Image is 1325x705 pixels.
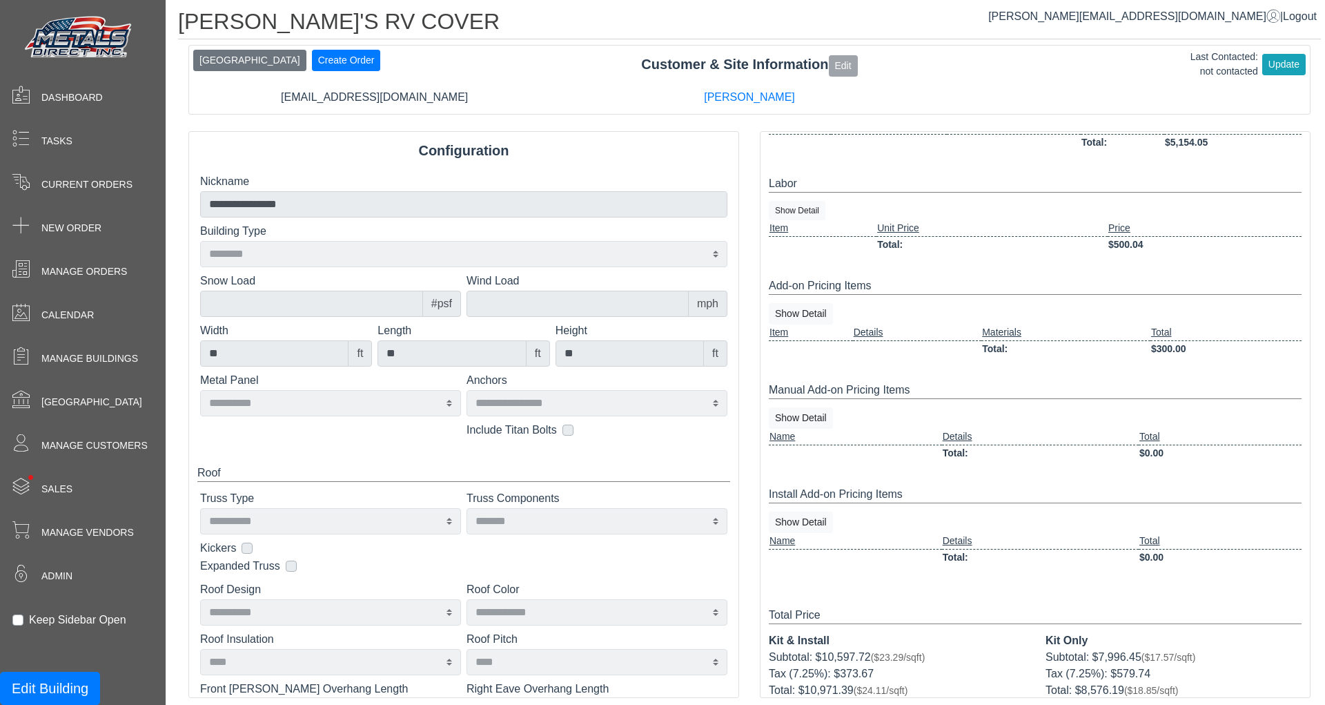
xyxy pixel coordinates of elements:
td: Item [769,220,876,237]
span: Manage Orders [41,264,127,279]
td: Details [942,429,1139,445]
div: Labor [769,175,1302,193]
span: Manage Buildings [41,351,138,366]
td: Total: [981,340,1150,357]
div: Add-on Pricing Items [769,278,1302,295]
div: Last Contacted: not contacted [1190,50,1258,79]
td: Total: [942,549,1139,566]
div: Customer & Site Information [189,54,1310,76]
td: Item [769,325,853,341]
label: Width [200,322,372,339]
div: Subtotal: $7,996.45 [1046,649,1302,666]
label: Truss Type [200,490,461,507]
td: Total [1150,325,1302,341]
div: Kit & Install [769,632,1025,649]
span: Current Orders [41,177,132,192]
div: Total Price [769,607,1302,624]
button: Show Detail [769,512,833,533]
label: Right Eave Overhang Length [467,681,727,697]
button: Edit [829,55,858,77]
label: Roof Insulation [200,631,461,648]
div: Tax (7.25%): $579.74 [1046,666,1302,682]
td: $300.00 [1150,340,1302,357]
td: Total [1139,429,1302,445]
span: Logout [1283,10,1317,22]
button: Update [1262,54,1306,75]
label: Roof Design [200,581,461,598]
span: Manage Customers [41,438,148,453]
span: Calendar [41,308,94,322]
div: [EMAIL_ADDRESS][DOMAIN_NAME] [187,89,562,106]
span: Admin [41,569,72,583]
label: Roof Pitch [467,631,727,648]
td: $0.00 [1139,549,1302,566]
label: Building Type [200,223,727,240]
label: Wind Load [467,273,727,289]
div: Total: $8,576.19 [1046,682,1302,699]
label: Length [377,322,549,339]
div: Roof [197,465,730,482]
td: $5,154.05 [1164,134,1302,151]
span: ($24.11/sqft) [854,685,908,696]
td: Total: [942,445,1139,461]
span: Dashboard [41,90,103,105]
div: ft [703,340,727,367]
td: Total [1139,533,1302,550]
label: Anchors [467,372,727,389]
div: Kit Only [1046,632,1302,649]
div: | [988,8,1317,25]
button: Create Order [312,50,381,71]
label: Keep Sidebar Open [29,612,126,628]
td: Unit Price [876,220,1108,237]
td: Total: [876,236,1108,253]
label: Roof Color [467,581,727,598]
img: Metals Direct Inc Logo [21,12,138,64]
td: $500.04 [1108,236,1302,253]
span: New Order [41,221,101,235]
div: mph [688,291,727,317]
h1: [PERSON_NAME]'S RV COVER [178,8,1321,39]
td: Price [1108,220,1302,237]
div: #psf [422,291,461,317]
div: Tax (7.25%): $373.67 [769,666,1025,682]
td: Materials [981,325,1150,341]
span: Manage Vendors [41,525,134,540]
a: [PERSON_NAME] [704,91,795,103]
button: [GEOGRAPHIC_DATA] [193,50,306,71]
div: Install Add-on Pricing Items [769,486,1302,503]
div: ft [348,340,372,367]
td: Details [853,325,981,341]
div: ft [526,340,550,367]
label: Height [556,322,727,339]
td: $0.00 [1139,445,1302,461]
label: Kickers [200,540,236,557]
span: • [13,455,48,500]
label: Expanded Truss [200,558,280,574]
span: Tasks [41,134,72,148]
label: Include Titan Bolts [467,422,557,438]
div: Subtotal: $10,597.72 [769,649,1025,666]
td: Name [769,429,942,445]
button: Show Detail [769,201,825,220]
div: Manual Add-on Pricing Items [769,382,1302,399]
div: Total: $10,971.39 [769,682,1025,699]
span: [GEOGRAPHIC_DATA] [41,395,142,409]
label: Front [PERSON_NAME] Overhang Length [200,681,461,697]
div: Configuration [189,140,738,161]
span: ($17.57/sqft) [1141,652,1196,663]
button: Show Detail [769,407,833,429]
label: Truss Components [467,490,727,507]
span: Sales [41,482,72,496]
td: Details [942,533,1139,550]
label: Nickname [200,173,727,190]
td: Total: [1081,134,1164,151]
label: Snow Load [200,273,461,289]
button: Show Detail [769,303,833,325]
a: [PERSON_NAME][EMAIL_ADDRESS][DOMAIN_NAME] [988,10,1280,22]
label: Metal Panel [200,372,461,389]
td: Name [769,533,942,550]
span: ($18.85/sqft) [1124,685,1179,696]
span: ($23.29/sqft) [871,652,925,663]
